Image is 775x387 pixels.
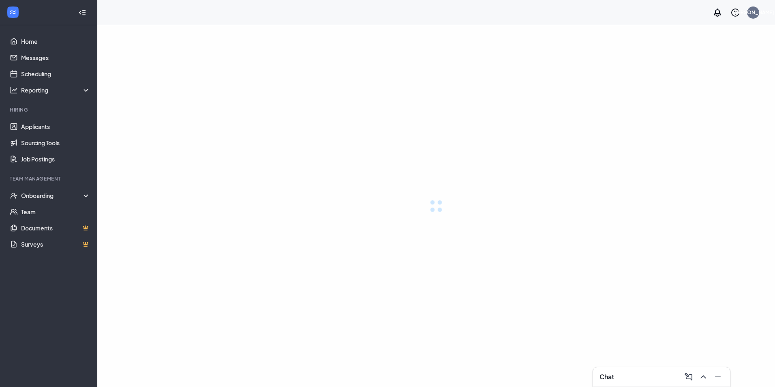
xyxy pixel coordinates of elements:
a: Job Postings [21,151,90,167]
button: Minimize [711,370,724,383]
div: Hiring [10,106,89,113]
svg: Minimize [713,372,723,382]
button: ChevronUp [696,370,709,383]
a: Messages [21,49,90,66]
svg: Analysis [10,86,18,94]
svg: UserCheck [10,191,18,200]
a: Home [21,33,90,49]
a: Team [21,204,90,220]
div: Onboarding [21,191,91,200]
svg: ChevronUp [698,372,708,382]
svg: ComposeMessage [684,372,694,382]
div: [PERSON_NAME] [732,9,774,16]
svg: QuestionInfo [730,8,740,17]
button: ComposeMessage [681,370,694,383]
svg: WorkstreamLogo [9,8,17,16]
a: Scheduling [21,66,90,82]
a: Sourcing Tools [21,135,90,151]
svg: Collapse [78,9,86,17]
h3: Chat [599,372,614,381]
a: Applicants [21,118,90,135]
a: SurveysCrown [21,236,90,252]
div: Team Management [10,175,89,182]
div: Reporting [21,86,91,94]
svg: Notifications [713,8,722,17]
a: DocumentsCrown [21,220,90,236]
